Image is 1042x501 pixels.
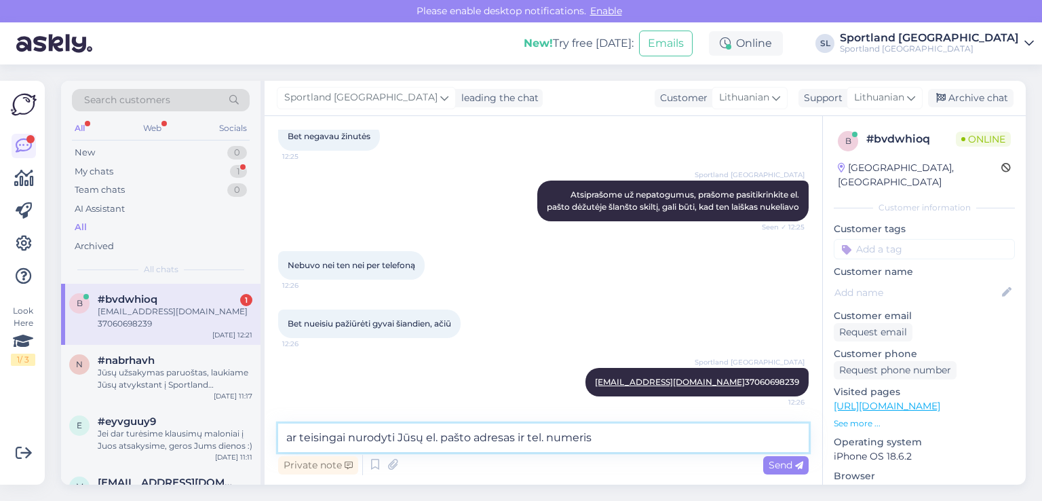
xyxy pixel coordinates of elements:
div: Jei dar turėsime klausimų maloniai į Juos atsakysime, geros Jums dienos :) [98,428,252,452]
span: Search customers [84,93,170,107]
span: 12:25 [282,151,333,162]
div: Support [798,91,843,105]
span: e [77,420,82,430]
div: Look Here [11,305,35,366]
div: Archive chat [928,89,1014,107]
div: Sportland [GEOGRAPHIC_DATA] [840,33,1019,43]
span: Lithuanian [719,90,769,105]
div: [EMAIL_ADDRESS][DOMAIN_NAME] 37060698239 [98,305,252,330]
p: Customer phone [834,347,1015,361]
div: 0 [227,146,247,160]
div: Jūsų užsakymas paruoštas, laukiame Jūsų atvykstant į Sportland [GEOGRAPHIC_DATA] [GEOGRAPHIC_DATA... [98,367,252,391]
span: Seen ✓ 12:25 [754,222,805,232]
div: AI Assistant [75,202,125,216]
span: 12:26 [282,339,333,349]
div: # bvdwhioq [866,131,956,147]
span: Sportland [GEOGRAPHIC_DATA] [284,90,438,105]
span: m [76,481,83,491]
div: Try free [DATE]: [524,35,634,52]
a: Sportland [GEOGRAPHIC_DATA]Sportland [GEOGRAPHIC_DATA] [840,33,1034,54]
div: All [72,119,88,137]
a: [EMAIL_ADDRESS][DOMAIN_NAME] [595,377,745,387]
p: Operating system [834,435,1015,449]
span: b [845,136,851,146]
p: See more ... [834,417,1015,430]
div: Customer information [834,202,1015,214]
p: iPhone OS 18.6.2 [834,449,1015,464]
p: Customer name [834,265,1015,279]
p: Browser [834,469,1015,483]
span: Send [769,459,803,471]
div: Online [709,31,783,56]
div: [DATE] 12:21 [212,330,252,340]
div: [GEOGRAPHIC_DATA], [GEOGRAPHIC_DATA] [838,161,1001,189]
div: Private note [278,456,358,475]
span: Enable [586,5,626,17]
input: Add a tag [834,239,1015,259]
div: Archived [75,240,114,253]
div: All [75,221,87,234]
div: Team chats [75,183,125,197]
span: n [76,359,83,369]
div: My chats [75,165,113,179]
div: [DATE] 11:11 [215,452,252,462]
img: Askly Logo [11,92,37,117]
div: New [75,146,95,160]
p: Safari 18.6 [834,483,1015,498]
span: Nebuvo nei ten nei per telefoną [288,260,415,270]
span: Lithuanian [854,90,904,105]
span: Online [956,132,1011,147]
span: 12:26 [282,280,333,291]
span: mariusjon000@gmail.com [98,477,239,489]
span: Bet nueisiu pažiūrėti gyvai šiandien, ačiū [288,318,451,329]
input: Add name [834,285,999,300]
div: Request email [834,323,912,341]
span: 37060698239 [595,377,799,387]
div: Customer [655,91,708,105]
div: SL [815,34,834,53]
a: [URL][DOMAIN_NAME] [834,400,940,412]
span: #bvdwhioq [98,293,157,305]
div: 1 [240,294,252,306]
div: Sportland [GEOGRAPHIC_DATA] [840,43,1019,54]
span: Atsiprašome už nepatogumus, prašome pasitikrinkite el. pašto dėžutėje šlanšto skiltį, gali būti, ... [547,189,801,212]
p: Customer email [834,309,1015,323]
span: #eyvguuy9 [98,415,156,428]
div: Web [140,119,164,137]
span: 12:26 [754,397,805,407]
div: 0 [227,183,247,197]
textarea: ar teisingai nurodyti Jūsų el. pašto adresas ir tel. numeris [278,424,809,452]
div: Request phone number [834,361,957,379]
p: Visited pages [834,385,1015,399]
div: [DATE] 11:17 [214,391,252,401]
div: 1 [230,165,247,179]
div: leading the chat [456,91,539,105]
div: 1 / 3 [11,354,35,366]
div: Socials [216,119,250,137]
span: Sportland [GEOGRAPHIC_DATA] [695,170,805,180]
p: Customer tags [834,222,1015,236]
b: New! [524,37,553,50]
span: #nabrhavh [98,354,155,367]
span: All chats [144,263,178,276]
span: Bet negavau žinutės [288,131,370,141]
button: Emails [639,31,693,56]
span: Sportland [GEOGRAPHIC_DATA] [695,357,805,367]
span: b [77,298,83,308]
